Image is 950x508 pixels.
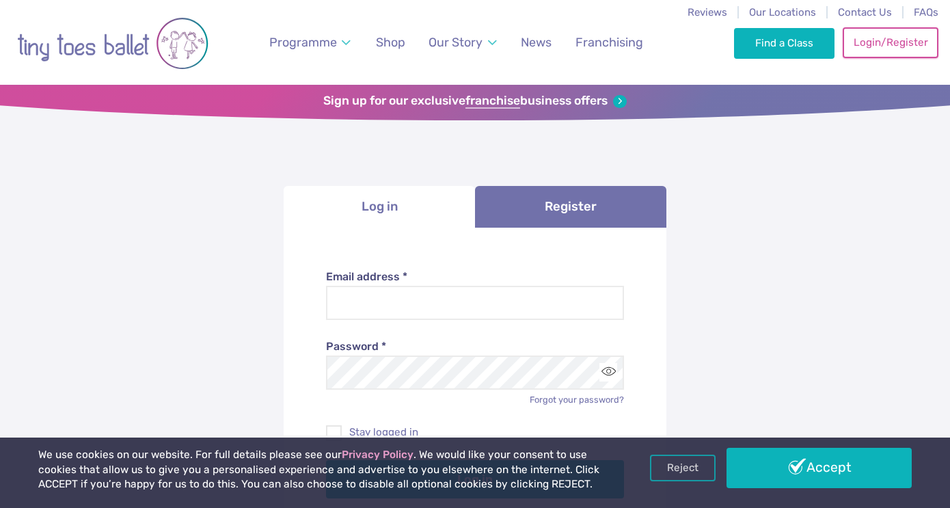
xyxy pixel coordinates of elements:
[530,395,624,405] a: Forgot your password?
[838,6,892,18] a: Contact Us
[734,28,834,58] a: Find a Class
[599,363,618,382] button: Toggle password visibility
[38,448,606,492] p: We use cookies on our website. For full details please see our . We would like your consent to us...
[326,269,625,284] label: Email address *
[326,425,625,440] label: Stay logged in
[521,35,552,49] span: News
[688,6,727,18] a: Reviews
[569,27,649,58] a: Franchising
[515,27,558,58] a: News
[326,339,625,354] label: Password *
[376,35,405,49] span: Shop
[263,27,357,58] a: Programme
[914,6,938,18] a: FAQs
[465,94,520,109] strong: franchise
[323,94,626,109] a: Sign up for our exclusivefranchisebusiness offers
[422,27,503,58] a: Our Story
[727,448,912,487] a: Accept
[475,186,666,228] a: Register
[269,35,337,49] span: Programme
[843,27,938,57] a: Login/Register
[429,35,483,49] span: Our Story
[17,9,208,78] img: tiny toes ballet
[370,27,411,58] a: Shop
[575,35,643,49] span: Franchising
[342,449,413,461] a: Privacy Policy
[749,6,816,18] a: Our Locations
[650,455,716,481] a: Reject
